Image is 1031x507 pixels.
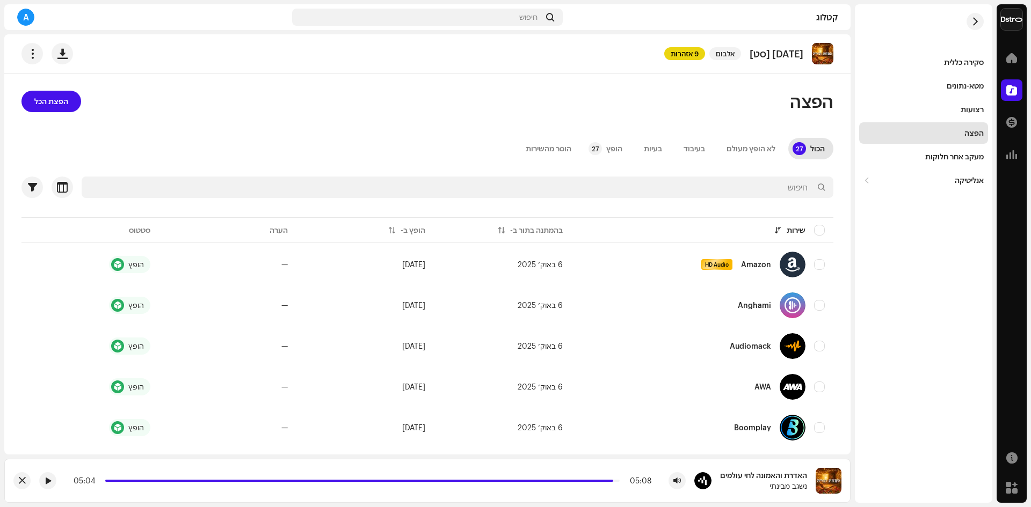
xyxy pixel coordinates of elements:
[754,383,771,391] div: AWA
[961,105,984,114] div: רצועות
[526,138,571,159] div: הוסר מהשירות
[812,43,833,64] img: def65446-1c7d-4653-8181-65b0271c3b39
[281,342,288,350] re-a-table-badge: —
[281,383,288,391] re-a-table-badge: —
[21,91,81,112] button: הפצת הכל
[281,424,288,431] re-a-table-badge: —
[709,47,741,60] span: אלבום
[519,13,538,21] span: חיפוש
[402,261,425,268] span: 8 באוק׳ 2025
[810,138,825,159] div: הכול
[402,342,425,350] span: 8 באוק׳ 2025
[720,482,807,490] div: נשגב מבינתי
[750,48,803,60] p: [DATE] [סט]
[859,75,988,97] re-m-nav-item: מטא-נתונים
[684,138,705,159] div: בעיבוד
[859,52,988,73] re-m-nav-item: סקירה כללית
[281,302,288,309] re-a-table-badge: —
[720,471,807,480] div: האדרת והאמונה לחי עולמים
[727,138,775,159] div: לא הופץ מעולם
[518,302,563,309] span: 6 באוק׳ 2025
[955,176,984,185] div: אנליטיקה
[664,47,705,60] span: 9 אזהרות
[17,9,34,26] div: A
[947,82,984,90] div: מטא-נתונים
[624,476,651,485] div: 05:08
[702,261,731,268] span: HD Audio
[964,129,984,137] div: הפצה
[741,261,771,268] div: Amazon
[518,383,563,391] span: 6 באוק׳ 2025
[790,91,833,112] span: הפצה
[401,225,425,236] div: הופץ ב-
[859,170,988,191] re-m-nav-dropdown: אנליטיקה
[589,142,602,155] p-badge: 27
[518,424,563,431] span: 6 באוק׳ 2025
[510,225,563,236] div: בהמתנה בתור ב-
[402,424,425,431] span: 8 באוק׳ 2025
[128,383,144,391] div: הופץ
[859,99,988,120] re-m-nav-item: רצועות
[128,261,144,268] div: הופץ
[518,342,563,350] span: 6 באוק׳ 2025
[816,468,841,494] img: def65446-1c7d-4653-8181-65b0271c3b39
[128,302,144,309] div: הופץ
[1001,9,1022,30] img: a754eb8e-f922-4056-8001-d1d15cdf72ef
[518,261,563,268] span: 6 באוק׳ 2025
[859,122,988,144] re-m-nav-item: הפצה
[82,177,833,198] input: חיפוש
[128,424,144,431] div: הופץ
[128,342,144,350] div: הופץ
[793,142,806,155] p-badge: 27
[567,13,838,21] div: קטלוג
[606,138,622,159] div: הופץ
[859,146,988,167] re-m-nav-item: מעקב אחר חלוקות
[402,302,425,309] span: 8 באוק׳ 2025
[734,424,771,431] div: Boomplay
[402,383,425,391] span: 8 באוק׳ 2025
[730,342,771,350] div: Audiomack
[738,302,771,309] div: Anghami
[925,152,984,161] div: מעקב אחר חלוקות
[944,58,984,67] div: סקירה כללית
[644,138,662,159] div: בעיות
[74,476,101,485] div: 05:04
[281,261,288,268] re-a-table-badge: —
[34,91,68,112] span: הפצת הכל
[787,225,805,236] div: שירות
